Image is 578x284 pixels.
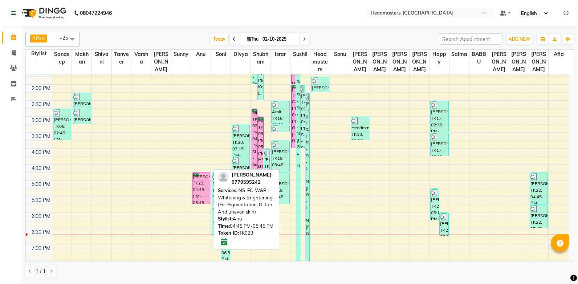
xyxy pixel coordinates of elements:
[30,212,52,220] div: 6:00 PM
[211,50,231,59] span: Soni
[312,77,329,92] div: [PERSON_NAME], TK18, 01:45 PM-02:15 PM, BA - Bridal Advance
[509,50,529,74] span: [PERSON_NAME]
[151,50,171,74] span: [PERSON_NAME]
[30,244,52,252] div: 7:00 PM
[36,268,46,275] span: 1 / 1
[80,3,112,23] b: 08047224946
[431,189,439,220] div: [PERSON_NAME], TK24, 05:15 PM-06:15 PM, HCG - Hair Cut by Senior Hair Stylist
[218,230,239,236] span: Token ID:
[218,171,229,182] img: profile
[218,187,273,215] span: INS-FC-W&B - Whitening & Brightening (For Pigmentation, D-tan And uneven skin)
[32,35,41,41] span: Afia
[439,33,502,45] input: Search Appointment
[292,85,296,148] div: [PERSON_NAME], TK21, 02:00 PM-04:00 PM, GL-[PERSON_NAME] Global
[272,141,289,172] div: [PERSON_NAME], TK19, 03:45 PM-04:45 PM, HCG - Hair Cut by Senior Hair Stylist
[171,50,191,59] span: Sunny
[30,228,52,236] div: 6:30 PM
[218,216,233,222] span: Stylist:
[529,50,549,74] span: [PERSON_NAME]
[270,50,290,59] span: Israr
[218,230,275,237] div: TK023
[72,50,91,66] span: Makhan
[390,50,410,74] span: [PERSON_NAME]
[73,93,90,108] div: [PERSON_NAME], TK15, 02:15 PM-02:45 PM, SSL - Shampoo
[73,109,90,124] div: [PERSON_NAME], TK15, 02:45 PM-03:15 PM, SSL - Shampoo
[351,117,369,140] div: Headmasters, TK13, 03:00 PM-03:45 PM, HCGD - Hair Cut by Creative Director
[290,50,310,59] span: Sushil
[272,125,289,132] div: Amit, TK16, 03:15 PM-03:30 PM, HS - Styling
[30,180,52,188] div: 5:00 PM
[245,36,260,42] span: Thu
[507,34,532,44] button: ADD NEW
[232,157,249,172] div: [PERSON_NAME], TK20, 04:15 PM-04:45 PM, ELASH-Eye Lashes
[218,187,237,193] span: Services:
[252,109,257,172] div: mishi, TK14, 02:45 PM-04:45 PM, SL - Smoothening
[410,50,429,74] span: [PERSON_NAME]
[212,173,220,236] div: [PERSON_NAME], TK20, 04:45 PM-06:45 PM, MU-HDO - Hairdo,[PERSON_NAME]-Hair Extensions,HACCES-Hair...
[231,50,251,59] span: Divya
[192,173,210,204] div: [PERSON_NAME], TK23, 04:45 PM-05:45 PM, INS-FC-W&B - Whitening & Brightening (For Pigmentation, D...
[30,101,52,108] div: 2:30 PM
[258,117,263,180] div: mishi, TK14, 03:00 PM-05:00 PM, HR-BTX -L - Hair [MEDICAL_DATA]
[30,165,52,172] div: 4:30 PM
[60,35,74,41] span: +25
[251,50,270,66] span: Shubham
[41,35,45,41] a: x
[310,50,330,74] span: Headmasters
[52,50,72,66] span: Sandeep
[218,223,275,230] div: 04:45 PM-05:45 PM
[30,117,52,124] div: 3:00 PM
[232,172,272,178] span: [PERSON_NAME]
[431,133,448,156] div: [PERSON_NAME], TK17, 03:30 PM-04:15 PM, BRD - [PERSON_NAME]
[30,133,52,140] div: 3:30 PM
[92,50,111,66] span: Shivani
[530,205,548,228] div: [PERSON_NAME], TK22, 05:45 PM-06:30 PM, BD - Blow dry
[53,109,71,140] div: [PERSON_NAME], TK06, 02:45 PM-03:45 PM, OPT - Plex treatment
[30,85,52,92] div: 2:00 PM
[260,34,297,45] input: 2025-10-02
[26,50,52,57] div: Stylist
[112,50,131,66] span: Tanveer
[330,50,350,59] span: Sonu
[350,50,370,74] span: [PERSON_NAME]
[30,149,52,156] div: 4:00 PM
[305,93,309,284] div: [PERSON_NAME], TK12, 02:15 PM-08:15 PM, SL - Smoothening,NanoP -L - Nanoplastia,GL-[PERSON_NAME] ...
[440,213,448,236] div: [PERSON_NAME], TK24, 06:00 PM-06:45 PM, BRD - [PERSON_NAME]
[264,149,269,212] div: [PERSON_NAME], TK12, 04:00 PM-06:00 PM, SL - Smoothening
[232,179,272,186] div: 9779595242
[30,260,52,268] div: 7:30 PM
[191,50,211,59] span: Anu
[19,3,68,23] img: logo
[218,223,230,229] span: Time:
[131,50,151,66] span: Varsha
[232,125,249,156] div: [PERSON_NAME], TK20, 03:15 PM-04:15 PM, Air Brush - Party
[449,50,469,59] span: Saima
[509,36,530,42] span: ADD NEW
[370,50,390,74] span: [PERSON_NAME]
[218,215,275,223] div: Anu
[469,50,489,66] span: BABBU
[430,50,449,66] span: Happy
[530,173,548,204] div: [PERSON_NAME], TK22, 04:45 PM-05:45 PM, PC3 - Pedicures Lyco’ Treatment
[549,50,569,59] span: Afia
[30,196,52,204] div: 5:30 PM
[272,101,289,124] div: Amit, TK16, 02:30 PM-03:15 PM, BRD - [PERSON_NAME]
[210,33,228,45] span: Today
[272,173,289,204] div: [PERSON_NAME], TK19, 04:45 PM-05:45 PM, GG-[PERSON_NAME] Global
[301,85,305,148] div: [PERSON_NAME], TK12, 02:00 PM-04:00 PM, SL - Smoothening
[431,101,448,132] div: [PERSON_NAME], TK17, 02:30 PM-03:30 PM, HCG - Hair Cut by Senior Hair Stylist
[489,50,509,74] span: [PERSON_NAME]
